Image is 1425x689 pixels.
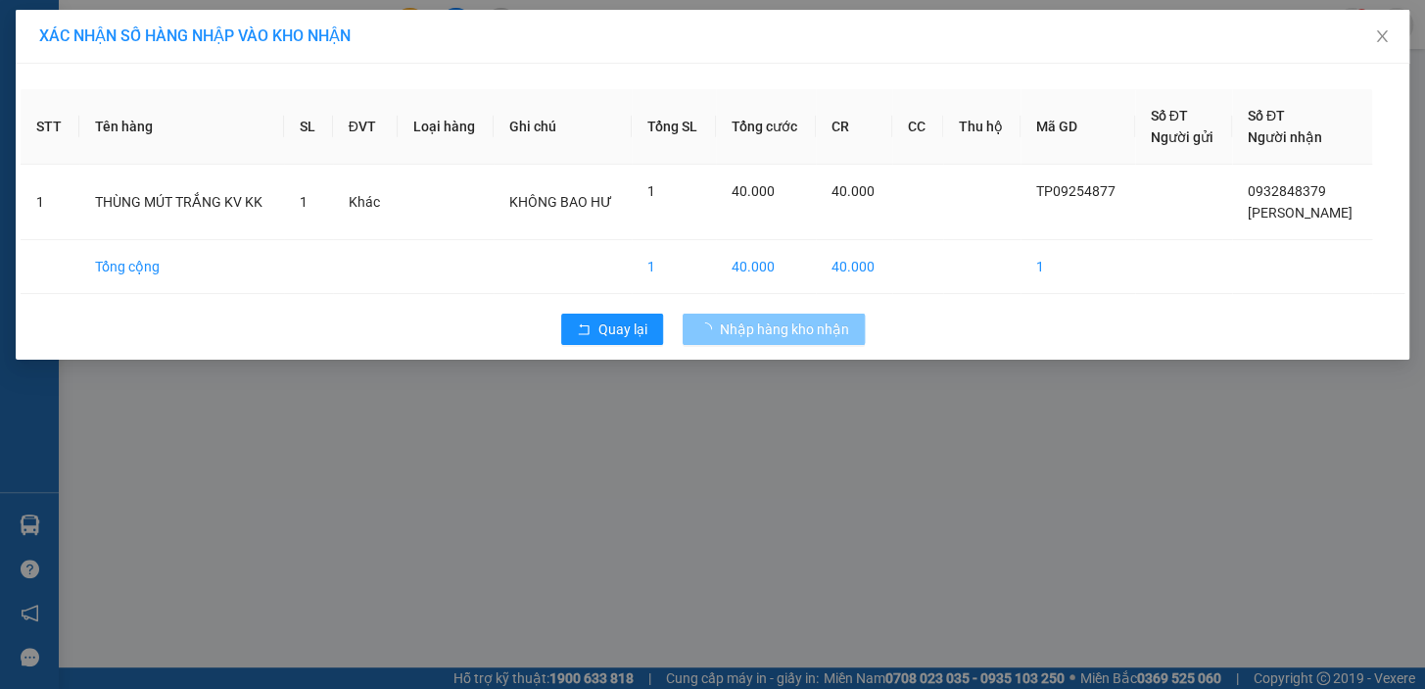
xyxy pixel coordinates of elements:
[720,319,849,340] span: Nhập hàng kho nhận
[51,127,124,146] span: K BAO HƯ
[79,165,284,240] td: THÙNG MÚT TRẮNG KV KK
[105,106,158,124] span: KHANG
[1248,205,1353,221] span: [PERSON_NAME]
[831,183,875,199] span: 40.000
[21,165,79,240] td: 1
[1021,89,1135,165] th: Mã GD
[943,89,1021,165] th: Thu hộ
[816,240,892,294] td: 40.000
[683,314,865,345] button: Nhập hàng kho nhận
[1021,240,1135,294] td: 1
[509,194,612,210] span: KHÔNG BAO HƯ
[647,183,655,199] span: 1
[39,26,351,45] span: XÁC NHẬN SỐ HÀNG NHẬP VÀO KHO NHẬN
[598,319,647,340] span: Quay lại
[300,194,308,210] span: 1
[494,89,632,165] th: Ghi chú
[8,38,286,57] p: GỬI:
[333,89,398,165] th: ĐVT
[333,165,398,240] td: Khác
[8,127,124,146] span: GIAO:
[632,240,716,294] td: 1
[577,322,591,338] span: rollback
[1248,183,1326,199] span: 0932848379
[716,89,816,165] th: Tổng cước
[1036,183,1116,199] span: TP09254877
[21,89,79,165] th: STT
[1374,28,1390,44] span: close
[8,66,197,103] span: VP [PERSON_NAME] ([GEOGRAPHIC_DATA])
[1151,129,1213,145] span: Người gửi
[698,322,720,336] span: loading
[398,89,494,165] th: Loại hàng
[40,38,246,57] span: VP [GEOGRAPHIC_DATA] -
[1248,108,1285,123] span: Số ĐT
[284,89,333,165] th: SL
[632,89,716,165] th: Tổng SL
[816,89,892,165] th: CR
[8,66,286,103] p: NHẬN:
[561,314,663,345] button: rollbackQuay lại
[1354,10,1409,65] button: Close
[66,11,227,29] strong: BIÊN NHẬN GỬI HÀNG
[716,240,816,294] td: 40.000
[892,89,943,165] th: CC
[1151,108,1188,123] span: Số ĐT
[732,183,775,199] span: 40.000
[8,106,158,124] span: 0373963147 -
[79,240,284,294] td: Tổng cộng
[223,38,246,57] span: MẸ
[1248,129,1322,145] span: Người nhận
[79,89,284,165] th: Tên hàng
